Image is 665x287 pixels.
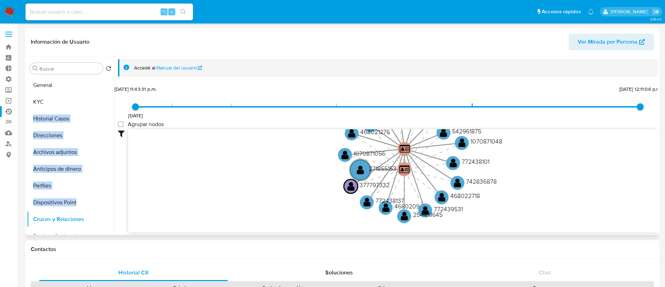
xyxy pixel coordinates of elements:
input: Buscar [39,66,100,72]
span: Chat [539,268,551,277]
text: 742836878 [466,177,497,186]
h1: Contactos [31,246,654,253]
text: 377797332 [360,181,390,189]
text: 772438101 [462,157,489,166]
text: 468022718 [450,191,480,200]
text: 772439531 [434,205,463,213]
span: [DATE] 12:11:06 p.m. [619,86,662,93]
input: Agrupar nodos [118,122,124,127]
text: 271855153 [369,164,397,173]
text: 468021276 [360,127,390,136]
text:  [438,192,445,202]
text:  [363,197,371,207]
text:  [400,145,410,154]
button: Perfiles [27,177,114,194]
a: Notificaciones [588,9,594,15]
button: Anticipos de dinero [27,161,114,177]
span: Accesos rápidos [542,8,581,15]
span: Agrupar nodos [128,121,164,128]
span: [DATE] [128,112,143,119]
text:  [341,150,349,160]
input: Buscar usuario o caso... [25,7,193,16]
span: ⌥ [161,8,167,15]
text: 1070871048 [471,137,502,146]
span: s [171,8,173,15]
button: search-icon [176,7,190,17]
text:  [450,158,457,168]
span: Ver Mirada por Persona [578,34,637,50]
text:  [382,203,390,213]
button: Cruces y Relaciones [27,211,114,228]
span: Accedé al [134,65,155,71]
text:  [357,165,364,175]
button: Dispositivos Point [27,194,114,211]
span: [DATE] 11:43:31 p.m. [114,86,156,93]
text:  [422,205,429,215]
text:  [440,127,447,138]
a: Salir [652,8,660,15]
text:  [399,165,409,174]
button: Buscar [32,66,38,71]
button: Volver al orden por defecto [106,66,111,73]
text: 772438137 [376,196,404,205]
text:  [347,181,355,191]
text: 254419645 [413,210,443,219]
button: Historial Casos [27,110,114,127]
text:  [458,138,466,148]
text: 1070871056 [354,149,385,158]
span: Soluciones [325,268,353,277]
span: Historial CX [118,268,149,277]
text: 542961875 [452,127,481,135]
button: Archivos adjuntos [27,144,114,161]
text: 468020948 [394,202,427,211]
button: KYC [27,94,114,110]
text:  [348,128,355,138]
button: General [27,77,114,94]
h1: Información de Usuario [31,38,89,45]
text:  [401,211,408,221]
button: Direcciones [27,127,114,144]
text:  [454,178,461,188]
a: Manual del usuario [156,65,202,71]
p: ezequielignacio.rocha@mercadolibre.com [611,8,650,15]
button: Devices Geolocation [27,228,114,244]
button: Ver Mirada por Persona [569,34,654,50]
